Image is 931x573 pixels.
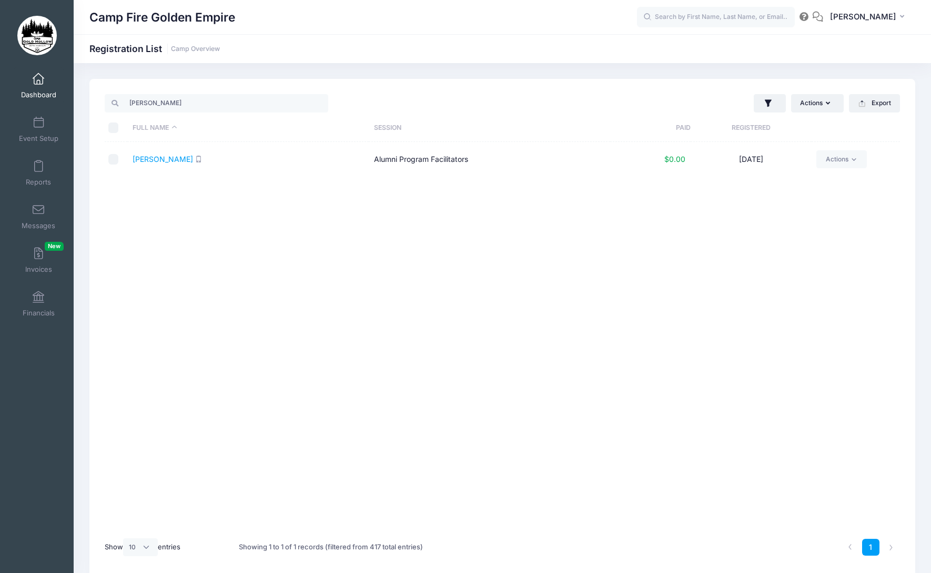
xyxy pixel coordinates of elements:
input: Search by First Name, Last Name, or Email... [637,7,795,28]
input: Search Registrations [105,94,328,112]
a: Financials [14,285,64,322]
a: InvoicesNew [14,242,64,279]
th: Session: activate to sort column ascending [369,114,610,142]
span: Messages [22,221,55,230]
span: [PERSON_NAME] [830,11,896,23]
h1: Camp Fire Golden Empire [89,5,235,29]
label: Show entries [105,538,180,556]
td: [DATE] [691,142,812,177]
span: Event Setup [19,134,58,143]
span: Reports [26,178,51,187]
span: Invoices [25,265,52,274]
a: Dashboard [14,67,64,104]
button: Export [849,94,900,112]
a: Camp Overview [171,45,220,53]
th: Paid: activate to sort column ascending [610,114,691,142]
button: [PERSON_NAME] [823,5,915,29]
a: Reports [14,155,64,191]
span: Dashboard [21,90,56,99]
a: [PERSON_NAME] [133,155,193,163]
h1: Registration List [89,43,220,54]
div: Showing 1 to 1 of 1 records (filtered from 417 total entries) [239,535,423,559]
button: Actions [791,94,844,112]
span: Financials [23,309,55,318]
span: New [45,242,64,251]
th: Registered: activate to sort column ascending [691,114,812,142]
a: Event Setup [14,111,64,148]
a: Actions [816,150,866,168]
i: SMS enabled [195,156,202,162]
a: Messages [14,198,64,235]
a: 1 [862,539,879,556]
select: Showentries [123,538,158,556]
span: $0.00 [664,155,685,163]
img: Camp Fire Golden Empire [17,16,57,55]
th: Full Name: activate to sort column descending [127,114,369,142]
td: Alumni Program Facilitators [369,142,610,177]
